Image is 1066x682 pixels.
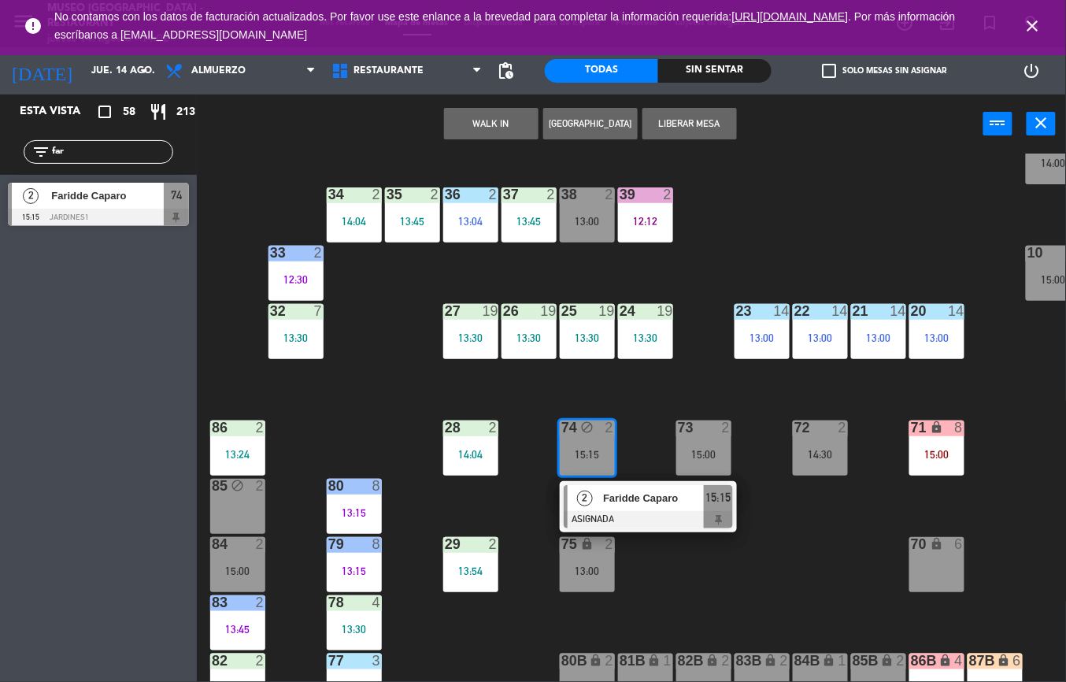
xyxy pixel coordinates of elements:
div: 13:30 [327,624,382,635]
div: 15:00 [676,449,731,460]
i: lock [822,654,835,667]
i: lock [930,421,943,434]
div: 38 [561,187,562,202]
span: Faridde Caparo [603,490,704,506]
div: 2 [664,187,673,202]
label: Solo mesas sin asignar [823,64,947,78]
div: 2 [897,654,906,668]
div: 14:30 [793,449,848,460]
div: 15:15 [560,449,615,460]
div: 77 [328,654,329,668]
span: 213 [176,103,195,121]
div: 86 [212,421,213,435]
span: Almuerzo [191,65,246,76]
div: 2 [489,187,498,202]
div: 85B [853,654,853,668]
div: 8 [372,479,382,493]
div: 13:00 [560,216,615,227]
div: 2 [605,421,615,435]
i: lock [580,537,594,550]
i: restaurant [149,102,168,121]
div: 24 [620,304,620,318]
div: 2 [722,654,731,668]
div: 2 [605,654,615,668]
i: lock [997,654,1010,667]
div: 37 [503,187,504,202]
div: 70 [911,537,912,551]
div: 13:04 [443,216,498,227]
i: power_settings_new [1023,61,1042,80]
div: 13:45 [385,216,440,227]
div: 86B [911,654,912,668]
div: 2 [256,654,265,668]
span: 2 [577,491,593,506]
div: 13:00 [735,332,790,343]
div: 10 [1027,246,1028,260]
div: 2 [605,537,615,551]
i: lock [938,654,952,667]
span: 58 [123,103,135,121]
i: lock [880,654,894,667]
div: 27 [445,304,446,318]
div: 8 [372,537,382,551]
div: 34 [328,187,329,202]
div: 19 [599,304,615,318]
div: 25 [561,304,562,318]
i: power_input [989,113,1008,132]
div: 14:04 [443,449,498,460]
div: 15:00 [909,449,964,460]
div: 84 [212,537,213,551]
div: 13:45 [502,216,557,227]
i: block [231,479,244,492]
div: 80 [328,479,329,493]
div: 2 [489,537,498,551]
i: crop_square [95,102,114,121]
div: Esta vista [8,102,113,121]
i: close [1023,17,1042,35]
i: lock [764,654,777,667]
div: 75 [561,537,562,551]
div: 13:30 [443,332,498,343]
button: Liberar Mesa [642,108,737,139]
div: 13:00 [909,332,964,343]
div: 1 [838,654,848,668]
div: 13:00 [793,332,848,343]
div: 36 [445,187,446,202]
div: 78 [328,595,329,610]
div: 2 [722,421,731,435]
div: 28 [445,421,446,435]
div: Sin sentar [658,59,772,83]
div: 2 [372,187,382,202]
div: 74 [561,421,562,435]
i: error [24,17,43,35]
div: 73 [678,421,679,435]
div: 32 [270,304,271,318]
div: 22 [794,304,795,318]
div: 13:30 [618,332,673,343]
div: 81B [620,654,620,668]
div: 4 [955,654,964,668]
span: Restaurante [353,65,424,76]
div: 2 [431,187,440,202]
div: 2 [780,654,790,668]
span: check_box_outline_blank [823,64,837,78]
div: 79 [328,537,329,551]
i: arrow_drop_down [135,61,154,80]
div: 83 [212,595,213,610]
div: 13:00 [560,565,615,576]
div: 15:00 [210,565,265,576]
div: 14:04 [327,216,382,227]
i: close [1032,113,1051,132]
span: Faridde Caparo [51,187,164,204]
div: 87B [969,654,970,668]
span: 15:15 [706,488,731,507]
div: 82 [212,654,213,668]
div: 83B [736,654,737,668]
div: 2 [256,595,265,610]
div: 13:30 [502,332,557,343]
div: 2 [605,187,615,202]
div: 13:30 [268,332,324,343]
div: 80B [561,654,562,668]
button: WALK IN [444,108,539,139]
div: 19 [541,304,557,318]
